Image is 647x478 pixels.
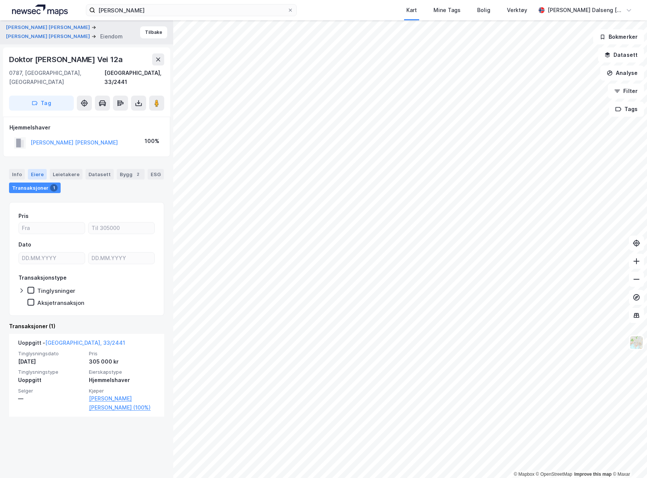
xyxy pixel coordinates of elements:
[6,24,92,31] button: [PERSON_NAME] [PERSON_NAME]
[89,350,155,357] span: Pris
[600,65,644,81] button: Analyse
[608,84,644,99] button: Filter
[18,350,84,357] span: Tinglysningsdato
[9,96,74,111] button: Tag
[593,29,644,44] button: Bokmerker
[85,169,114,180] div: Datasett
[18,357,84,366] div: [DATE]
[104,69,164,87] div: [GEOGRAPHIC_DATA], 33/2441
[18,376,84,385] div: Uoppgitt
[6,33,92,40] button: [PERSON_NAME] [PERSON_NAME]
[89,253,154,264] input: DD.MM.YYYY
[12,5,68,16] img: logo.a4113a55bc3d86da70a041830d287a7e.svg
[89,388,155,394] span: Kjøper
[9,322,164,331] div: Transaksjoner (1)
[89,357,155,366] div: 305 000 kr
[609,442,647,478] div: Kontrollprogram for chat
[117,169,145,180] div: Bygg
[148,169,164,180] div: ESG
[19,253,85,264] input: DD.MM.YYYY
[18,338,125,350] div: Uoppgitt -
[18,369,84,375] span: Tinglysningstype
[50,184,58,192] div: 1
[598,47,644,62] button: Datasett
[514,472,534,477] a: Mapbox
[28,169,47,180] div: Eiere
[134,170,142,178] div: 2
[19,222,85,234] input: Fra
[37,287,75,294] div: Tinglysninger
[536,472,572,477] a: OpenStreetMap
[95,5,287,16] input: Søk på adresse, matrikkel, gårdeiere, leietakere eller personer
[50,169,82,180] div: Leietakere
[9,123,164,132] div: Hjemmelshaver
[9,183,61,193] div: Transaksjoner
[18,240,31,249] div: Dato
[89,222,154,234] input: Til 305000
[89,376,155,385] div: Hjemmelshaver
[477,6,490,15] div: Bolig
[100,32,123,41] div: Eiendom
[609,102,644,117] button: Tags
[433,6,461,15] div: Mine Tags
[140,26,167,38] button: Tilbake
[89,394,155,412] a: [PERSON_NAME] [PERSON_NAME] (100%)
[629,335,644,350] img: Z
[574,472,612,477] a: Improve this map
[9,53,124,65] div: Doktor [PERSON_NAME] Vei 12a
[507,6,527,15] div: Verktøy
[9,69,104,87] div: 0787, [GEOGRAPHIC_DATA], [GEOGRAPHIC_DATA]
[37,299,84,306] div: Aksjetransaksjon
[406,6,417,15] div: Kart
[9,169,25,180] div: Info
[548,6,623,15] div: [PERSON_NAME] Dalseng [PERSON_NAME]
[18,394,84,403] div: —
[145,137,159,146] div: 100%
[18,273,67,282] div: Transaksjonstype
[45,339,125,346] a: [GEOGRAPHIC_DATA], 33/2441
[18,388,84,394] span: Selger
[609,442,647,478] iframe: Chat Widget
[89,369,155,375] span: Eierskapstype
[18,212,29,221] div: Pris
